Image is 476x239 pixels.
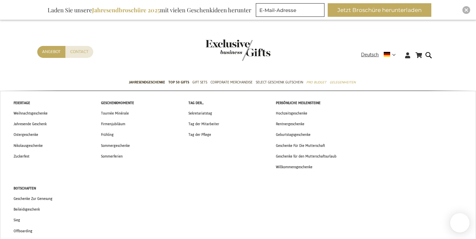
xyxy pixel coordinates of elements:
span: Tag der... [188,100,204,106]
span: Jahresendgeschenke [129,79,165,86]
span: Sekretariatstag [188,110,212,117]
span: Geschenke für den Mutterschaftsurlaub [276,153,336,160]
span: Nikolausgeschenke [14,142,43,149]
span: Sieg [14,217,20,223]
span: Geschenke Zur Genesung [14,195,52,202]
span: Select Geschenk Gutschein [256,79,303,86]
a: store logo [206,39,238,61]
span: Geburtstagsgeschenke [276,131,311,138]
a: Angebot [37,46,65,58]
span: Beileidsgeschenk [14,206,40,213]
span: Tag der Mitarbeiter [188,121,219,127]
iframe: belco-activator-frame [450,213,470,233]
img: Close [464,8,468,12]
div: Close [462,6,470,14]
b: Jahresendbroschüre 2025 [92,6,160,14]
span: Feiertage [14,100,30,106]
span: Gelegenheiten [330,79,356,86]
span: Firmenjubiläum [101,121,125,127]
span: Zuckerfest [14,153,29,160]
span: Frühling [101,131,114,138]
div: Deutsch [361,51,400,59]
span: Tournée Minérale [101,110,129,117]
span: Rentnergeschenke [276,121,304,127]
span: Willkommensgeschenke [276,164,312,170]
span: Ostergeschenke [14,131,38,138]
span: Geschenke Für Die Mutterschaft [276,142,325,149]
span: Offboarding [14,228,32,234]
span: Sommergeschenke [101,142,130,149]
span: Weihnachtsgeschenke [14,110,48,117]
span: Pro Budget [306,79,326,86]
div: Laden Sie unsere mit vielen Geschenkideen herunter [45,3,254,17]
span: Tag der Pflege [188,131,211,138]
a: Contact [65,46,93,58]
span: Geschenkmomente [101,100,134,106]
input: E-Mail-Adresse [256,3,324,17]
span: Deutsch [361,51,379,59]
span: Hochzeitsgeschenke [276,110,307,117]
form: marketing offers and promotions [256,3,326,19]
span: Jahresende Geschenk [14,121,47,127]
span: TOP 50 Gifts [168,79,189,86]
span: Gift Sets [192,79,207,86]
span: Sommerferien [101,153,123,160]
button: Jetzt Broschüre herunterladen [328,3,431,17]
span: Corporate Merchandise [210,79,253,86]
img: Exclusive Business gifts logo [206,39,270,61]
span: Botschaften [14,185,36,192]
span: Persönliche Meilensteine [276,100,321,106]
